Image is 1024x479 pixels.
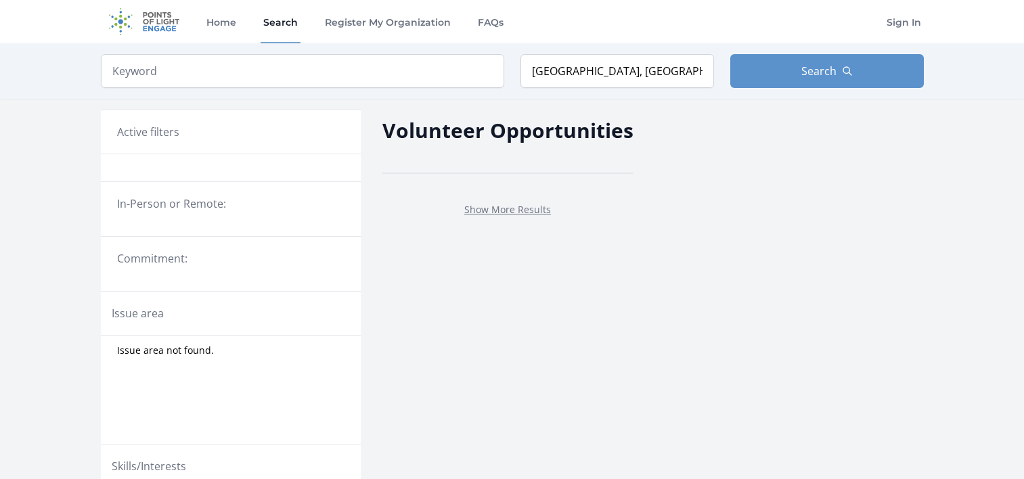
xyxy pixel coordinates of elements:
[730,54,924,88] button: Search
[520,54,714,88] input: Location
[464,203,551,216] a: Show More Results
[112,305,164,321] legend: Issue area
[801,63,837,79] span: Search
[117,124,179,140] h3: Active filters
[112,458,186,474] legend: Skills/Interests
[117,250,344,267] legend: Commitment:
[101,54,504,88] input: Keyword
[117,196,344,212] legend: In-Person or Remote:
[117,344,214,357] span: Issue area not found.
[382,115,633,145] h2: Volunteer Opportunities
